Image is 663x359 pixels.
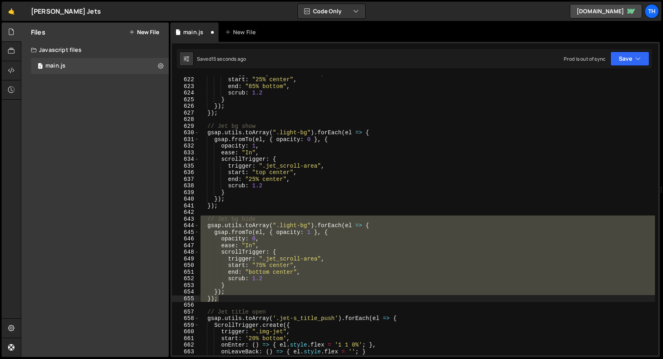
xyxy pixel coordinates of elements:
[172,289,199,295] div: 654
[172,328,199,335] div: 660
[172,163,199,170] div: 635
[172,123,199,130] div: 629
[172,242,199,249] div: 647
[172,176,199,183] div: 637
[197,55,246,62] div: Saved
[564,55,606,62] div: Prod is out of sync
[172,96,199,103] div: 625
[172,315,199,322] div: 658
[172,322,199,329] div: 659
[172,282,199,289] div: 653
[172,129,199,136] div: 630
[172,136,199,143] div: 631
[172,236,199,242] div: 646
[2,2,21,21] a: 🤙
[172,203,199,209] div: 641
[172,76,199,83] div: 622
[172,295,199,302] div: 655
[172,216,199,223] div: 643
[172,342,199,349] div: 662
[172,189,199,196] div: 639
[21,42,169,58] div: Javascript files
[172,349,199,355] div: 663
[570,4,642,18] a: [DOMAIN_NAME]
[172,229,199,236] div: 645
[172,275,199,282] div: 652
[645,4,659,18] a: Th
[31,58,169,74] div: 16759/45776.js
[172,269,199,276] div: 651
[172,169,199,176] div: 636
[172,90,199,96] div: 624
[172,83,199,90] div: 623
[172,262,199,269] div: 650
[183,28,203,36] div: main.js
[172,249,199,256] div: 648
[172,209,199,216] div: 642
[172,196,199,203] div: 640
[31,6,101,16] div: [PERSON_NAME] Jets
[298,4,365,18] button: Code Only
[31,28,45,37] h2: Files
[172,103,199,110] div: 626
[172,222,199,229] div: 644
[172,183,199,189] div: 638
[172,116,199,123] div: 628
[172,156,199,163] div: 634
[172,335,199,342] div: 661
[172,150,199,156] div: 633
[38,64,43,70] span: 1
[172,256,199,263] div: 649
[610,51,649,66] button: Save
[129,29,159,35] button: New File
[172,143,199,150] div: 632
[172,302,199,309] div: 656
[172,110,199,117] div: 627
[45,62,65,70] div: main.js
[172,309,199,316] div: 657
[225,28,259,36] div: New File
[211,55,246,62] div: 15 seconds ago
